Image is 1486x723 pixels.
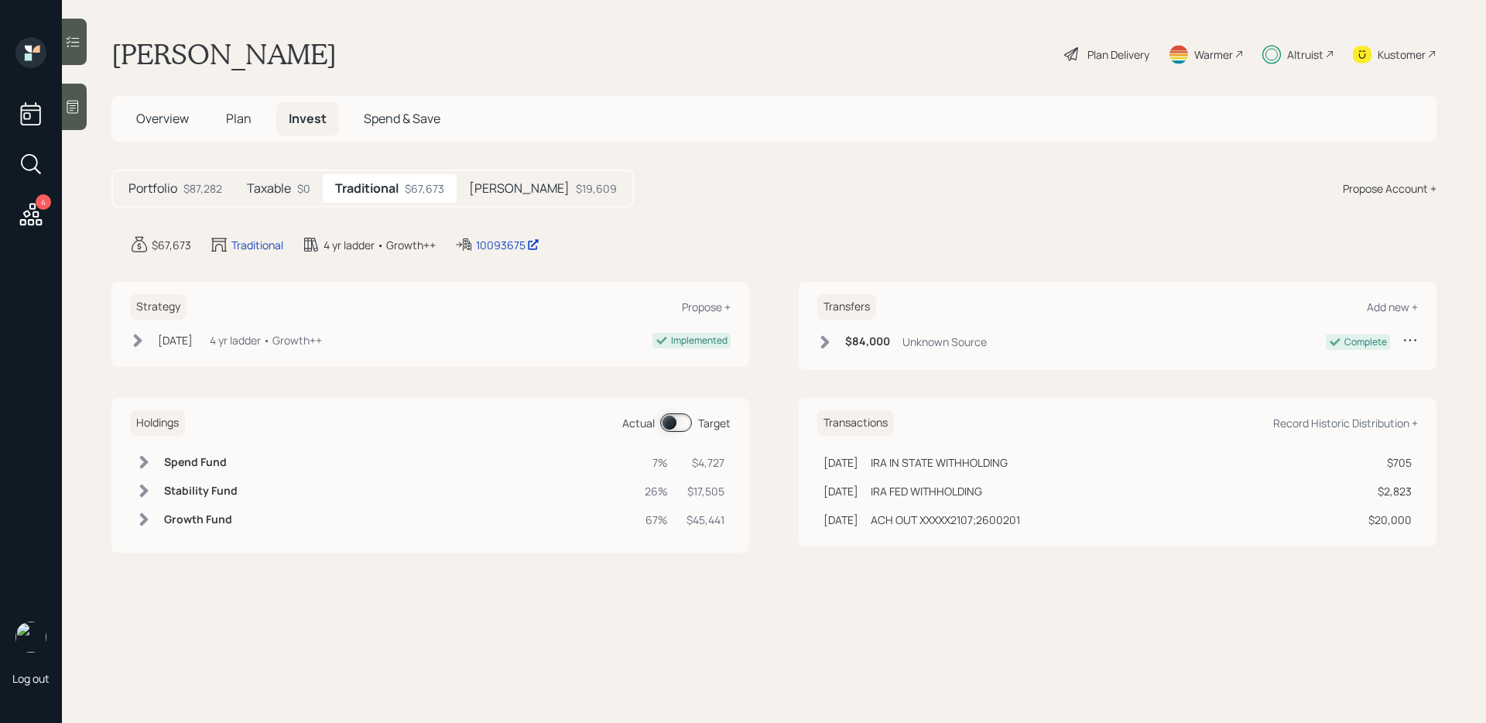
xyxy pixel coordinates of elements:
h6: Transfers [817,294,876,320]
div: $705 [1368,454,1412,471]
h1: [PERSON_NAME] [111,37,337,71]
div: Implemented [671,334,728,348]
div: $0 [297,180,310,197]
div: Unknown Source [902,334,987,350]
h5: Taxable [247,181,291,196]
div: 67% [645,512,668,528]
div: Complete [1344,335,1387,349]
div: Target [698,415,731,431]
div: $19,609 [576,180,617,197]
h6: Strategy [130,294,187,320]
div: 10093675 [476,237,539,253]
h5: [PERSON_NAME] [469,181,570,196]
div: $67,673 [405,180,444,197]
h5: Traditional [335,181,399,196]
div: $87,282 [183,180,222,197]
div: Actual [622,415,655,431]
div: $4,727 [687,454,724,471]
span: Overview [136,110,189,127]
div: [DATE] [823,454,858,471]
div: IRA FED WITHHOLDING [871,483,982,499]
div: Add new + [1367,300,1418,314]
span: Spend & Save [364,110,440,127]
div: 4 [36,194,51,210]
h6: Transactions [817,410,894,436]
div: [DATE] [823,483,858,499]
div: ACH OUT XXXXX2107;2600201 [871,512,1020,528]
div: 4 yr ladder • Growth++ [324,237,436,253]
h6: Spend Fund [164,456,238,469]
div: Record Historic Distribution + [1273,416,1418,430]
div: Propose + [682,300,731,314]
div: Traditional [231,237,283,253]
div: 7% [645,454,668,471]
h6: Holdings [130,410,185,436]
div: 26% [645,483,668,499]
div: Propose Account + [1343,180,1436,197]
div: Altruist [1287,46,1323,63]
h5: Portfolio [128,181,177,196]
img: sami-boghos-headshot.png [15,622,46,653]
div: Kustomer [1378,46,1426,63]
div: $20,000 [1368,512,1412,528]
div: Warmer [1194,46,1233,63]
div: $17,505 [687,483,724,499]
div: IRA IN STATE WITHHOLDING [871,454,1008,471]
div: $67,673 [152,237,191,253]
h6: Stability Fund [164,485,238,498]
div: 4 yr ladder • Growth++ [210,332,322,348]
div: Plan Delivery [1087,46,1149,63]
div: Log out [12,671,50,686]
div: $2,823 [1368,483,1412,499]
div: $45,441 [687,512,724,528]
span: Plan [226,110,252,127]
div: [DATE] [823,512,858,528]
h6: Growth Fund [164,513,238,526]
h6: $84,000 [845,335,890,348]
span: Invest [289,110,327,127]
div: [DATE] [158,332,193,348]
